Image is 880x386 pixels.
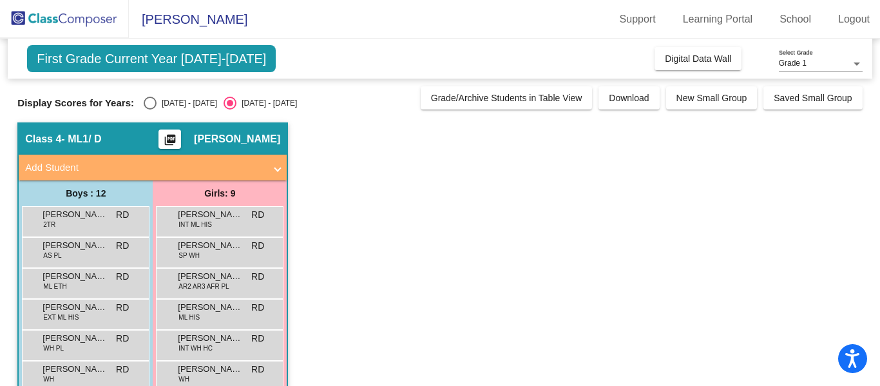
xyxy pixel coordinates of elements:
[178,313,200,322] span: ML HIS
[116,363,129,376] span: RD
[178,282,229,291] span: AR2 AR3 AFR PL
[162,133,178,151] mat-icon: picture_as_pdf
[236,97,297,109] div: [DATE] - [DATE]
[43,239,107,252] span: [PERSON_NAME]
[763,86,862,110] button: Saved Small Group
[251,270,264,284] span: RD
[43,374,54,384] span: WH
[43,363,107,376] span: [PERSON_NAME]
[609,93,649,103] span: Download
[144,97,297,110] mat-radio-group: Select an option
[43,270,107,283] span: [PERSON_NAME]
[178,363,242,376] span: [PERSON_NAME]
[178,301,242,314] span: [PERSON_NAME]
[421,86,593,110] button: Grade/Archive Students in Table View
[19,180,153,206] div: Boys : 12
[178,239,242,252] span: [PERSON_NAME]
[157,97,217,109] div: [DATE] - [DATE]
[666,86,758,110] button: New Small Group
[116,332,129,345] span: RD
[194,133,280,146] span: [PERSON_NAME]
[251,301,264,314] span: RD
[779,59,807,68] span: Grade 1
[178,251,200,260] span: SP WH
[43,208,107,221] span: [PERSON_NAME]
[178,270,242,283] span: [PERSON_NAME]
[116,301,129,314] span: RD
[598,86,659,110] button: Download
[43,332,107,345] span: [PERSON_NAME] [PERSON_NAME]
[769,9,821,30] a: School
[251,239,264,253] span: RD
[178,374,189,384] span: WH
[43,251,61,260] span: AS PL
[116,270,129,284] span: RD
[25,133,61,146] span: Class 4
[178,343,213,353] span: INT WH HC
[153,180,287,206] div: Girls: 9
[27,45,276,72] span: First Grade Current Year [DATE]-[DATE]
[17,97,134,109] span: Display Scores for Years:
[828,9,880,30] a: Logout
[178,208,242,221] span: [PERSON_NAME] Roman
[116,239,129,253] span: RD
[673,9,763,30] a: Learning Portal
[19,155,287,180] mat-expansion-panel-header: Add Student
[251,208,264,222] span: RD
[43,301,107,314] span: [PERSON_NAME]
[178,220,212,229] span: INT ML HIS
[129,9,247,30] span: [PERSON_NAME]
[43,282,66,291] span: ML ETH
[43,313,79,322] span: EXT ML HIS
[158,130,181,149] button: Print Students Details
[61,133,101,146] span: - ML1/ D
[609,9,666,30] a: Support
[116,208,129,222] span: RD
[431,93,582,103] span: Grade/Archive Students in Table View
[43,220,55,229] span: 2TR
[665,53,731,64] span: Digital Data Wall
[774,93,852,103] span: Saved Small Group
[655,47,741,70] button: Digital Data Wall
[251,332,264,345] span: RD
[251,363,264,376] span: RD
[178,332,242,345] span: [PERSON_NAME]
[43,343,64,353] span: WH PL
[25,160,265,175] mat-panel-title: Add Student
[676,93,747,103] span: New Small Group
